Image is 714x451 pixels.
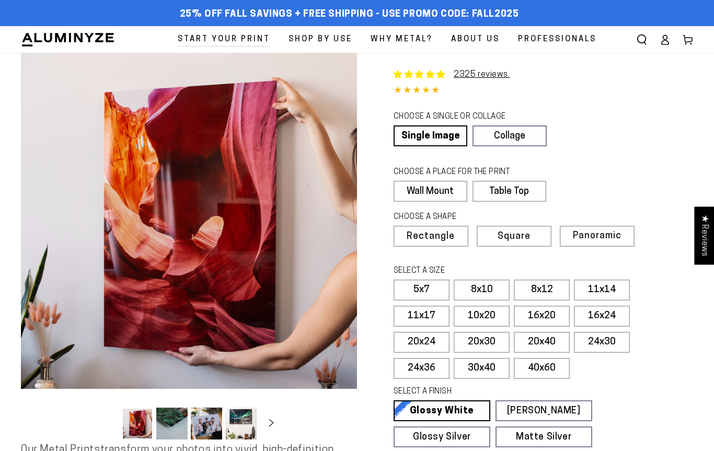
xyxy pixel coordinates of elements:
[454,332,510,353] label: 20x30
[394,212,538,223] legend: CHOOSE A SHAPE
[514,358,570,379] label: 40x60
[394,111,537,123] legend: CHOOSE A SINGLE OR COLLAGE
[178,32,270,47] span: Start Your Print
[473,125,546,146] a: Collage
[574,280,630,300] label: 11x14
[363,26,441,53] a: Why Metal?
[514,306,570,327] label: 16x20
[496,400,592,421] a: [PERSON_NAME]
[394,358,450,379] label: 24x36
[630,28,653,51] summary: Search our site
[21,32,115,48] img: Aluminyze
[394,125,467,146] a: Single Image
[454,306,510,327] label: 10x20
[394,265,569,277] legend: SELECT A SIZE
[443,26,508,53] a: About Us
[394,306,450,327] label: 11x17
[518,32,596,47] span: Professionals
[180,9,519,20] span: 25% off FALL Savings + Free Shipping - Use Promo Code: FALL2025
[371,32,433,47] span: Why Metal?
[473,181,546,202] label: Table Top
[394,400,490,421] a: Glossy White
[407,232,455,241] span: Rectangle
[451,32,500,47] span: About Us
[496,426,592,447] a: Matte Silver
[394,167,536,178] legend: CHOOSE A PLACE FOR THE PRINT
[498,232,531,241] span: Square
[170,26,278,53] a: Start Your Print
[394,332,450,353] label: 20x24
[574,306,630,327] label: 16x24
[394,84,693,99] div: 4.85 out of 5.0 stars
[573,231,621,241] span: Panoramic
[454,358,510,379] label: 30x40
[454,280,510,300] label: 8x10
[21,53,357,443] media-gallery: Gallery Viewer
[96,412,119,435] button: Slide left
[191,408,222,440] button: Load image 3 in gallery view
[394,426,490,447] a: Glossy Silver
[394,280,450,300] label: 5x7
[289,32,352,47] span: Shop By Use
[122,408,153,440] button: Load image 1 in gallery view
[574,332,630,353] label: 24x30
[454,71,510,79] a: 2325 reviews.
[514,332,570,353] label: 20x40
[394,181,467,202] label: Wall Mount
[156,408,188,440] button: Load image 2 in gallery view
[260,412,283,435] button: Slide right
[394,386,569,398] legend: SELECT A FINISH
[225,408,257,440] button: Load image 4 in gallery view
[514,280,570,300] label: 8x12
[281,26,360,53] a: Shop By Use
[394,68,510,81] a: 2325 reviews.
[694,206,714,264] div: Click to open Judge.me floating reviews tab
[510,26,604,53] a: Professionals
